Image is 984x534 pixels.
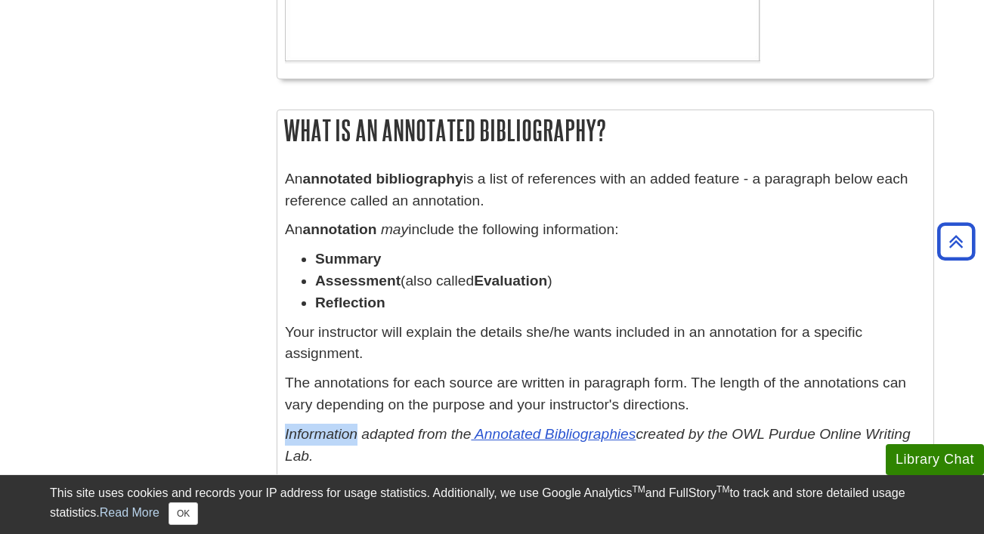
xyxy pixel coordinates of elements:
button: Close [169,502,198,525]
strong: annotated bibliography [302,171,463,187]
b: Reflection [315,295,385,310]
strong: annotation [302,221,376,237]
b: Summary [315,251,381,267]
a: Read More [100,506,159,519]
strong: Evaluation [474,273,547,289]
div: This site uses cookies and records your IP address for usage statistics. Additionally, we use Goo... [50,484,934,525]
p: The annotations for each source are written in paragraph form. The length of the annotations can ... [285,372,926,416]
sup: TM [716,484,729,495]
li: (also called ) [315,270,926,292]
h2: What Is An Annotated Bibliography? [277,110,933,150]
em: Information adapted from the created by the OWL Purdue Online Writing Lab. [285,426,911,464]
p: Your instructor will explain the details she/he wants included in an annotation for a specific as... [285,322,926,366]
p: An include the following information: [285,219,926,241]
button: Library Chat [886,444,984,475]
sup: TM [632,484,645,495]
em: may [381,221,408,237]
a: Back to Top [932,231,980,252]
b: Assessment [315,273,401,289]
a: Annotated Bibliographies [475,426,636,442]
p: An is a list of references with an added feature - a paragraph below each reference called an ann... [285,168,926,212]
